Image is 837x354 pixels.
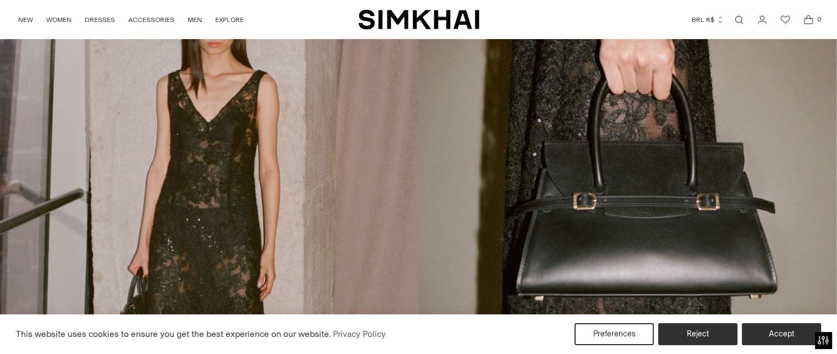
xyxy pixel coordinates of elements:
span: This website uses cookies to ensure you get the best experience on our website. [16,329,331,339]
a: Privacy Policy (opens in a new tab) [331,326,387,342]
a: WOMEN [46,8,72,32]
button: Accept [742,323,821,345]
a: MEN [188,8,202,32]
a: ACCESSORIES [128,8,174,32]
button: Reject [658,323,737,345]
button: Preferences [575,323,654,345]
button: BRL R$ [692,8,724,32]
a: DRESSES [85,8,115,32]
a: Go to the account page [751,9,773,31]
a: Wishlist [774,9,796,31]
a: EXPLORE [215,8,244,32]
a: Open search modal [728,9,750,31]
span: 0 [814,14,824,24]
a: NEW [18,8,33,32]
a: Open cart modal [797,9,819,31]
a: SIMKHAI [358,9,479,30]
